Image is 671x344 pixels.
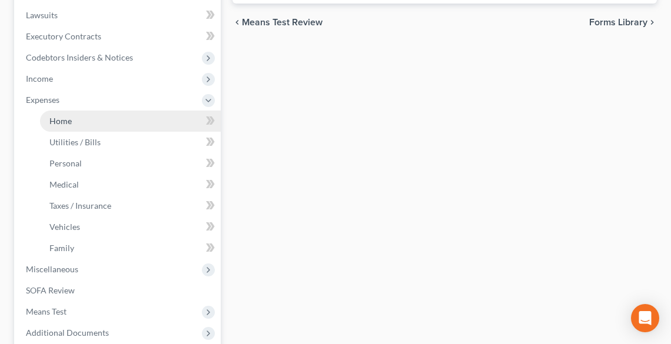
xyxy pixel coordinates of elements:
div: Open Intercom Messenger [631,304,659,332]
a: Family [40,238,221,259]
a: Lawsuits [16,5,221,26]
span: Means Test [26,306,67,316]
span: Expenses [26,95,59,105]
span: Forms Library [589,18,647,27]
span: Income [26,74,53,84]
a: Medical [40,174,221,195]
a: SOFA Review [16,280,221,301]
span: Utilities / Bills [49,137,101,147]
span: Vehicles [49,222,80,232]
span: Miscellaneous [26,264,78,274]
span: Executory Contracts [26,31,101,41]
span: Additional Documents [26,328,109,338]
a: Executory Contracts [16,26,221,47]
a: Vehicles [40,216,221,238]
span: Taxes / Insurance [49,201,111,211]
span: Home [49,116,72,126]
i: chevron_left [232,18,242,27]
a: Taxes / Insurance [40,195,221,216]
span: Means Test Review [242,18,323,27]
a: Utilities / Bills [40,132,221,153]
span: Lawsuits [26,10,58,20]
a: Personal [40,153,221,174]
button: chevron_left Means Test Review [232,18,323,27]
span: Medical [49,179,79,189]
a: Home [40,111,221,132]
span: Family [49,243,74,253]
span: Personal [49,158,82,168]
span: Codebtors Insiders & Notices [26,52,133,62]
i: chevron_right [647,18,657,27]
button: Forms Library chevron_right [589,18,657,27]
span: SOFA Review [26,285,75,295]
